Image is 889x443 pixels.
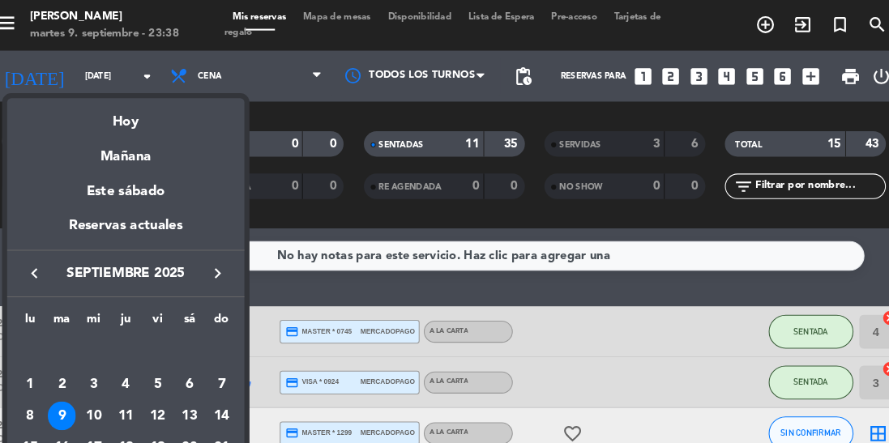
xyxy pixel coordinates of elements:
[33,382,64,413] td: 8 de septiembre de 2025
[213,251,242,272] button: keyboard_arrow_right
[96,415,123,442] div: 17
[66,384,93,411] div: 9
[187,384,215,411] div: 13
[66,354,93,381] div: 2
[187,354,215,381] div: 6
[64,352,95,383] td: 2 de septiembre de 2025
[156,352,186,383] td: 5 de septiembre de 2025
[64,382,95,413] td: 9 de septiembre de 2025
[157,354,185,381] div: 5
[33,322,247,352] td: SEP.
[96,384,123,411] div: 10
[94,352,125,383] td: 3 de septiembre de 2025
[27,160,254,206] div: Este sábado
[156,296,186,322] th: viernes
[33,352,64,383] td: 1 de septiembre de 2025
[43,252,62,271] i: keyboard_arrow_left
[125,352,156,383] td: 4 de septiembre de 2025
[216,296,247,322] th: domingo
[27,206,254,239] div: Reservas actuales
[38,251,67,272] button: keyboard_arrow_left
[27,127,254,160] div: Mañana
[33,296,64,322] th: lunes
[64,296,95,322] th: martes
[186,382,216,413] td: 13 de septiembre de 2025
[126,354,154,381] div: 4
[35,354,62,381] div: 1
[125,382,156,413] td: 11 de septiembre de 2025
[216,352,247,383] td: 7 de septiembre de 2025
[157,415,185,442] div: 19
[27,94,254,127] div: Hoy
[157,384,185,411] div: 12
[94,296,125,322] th: miércoles
[94,382,125,413] td: 10 de septiembre de 2025
[126,384,154,411] div: 11
[187,415,215,442] div: 20
[125,296,156,322] th: jueves
[218,415,246,442] div: 21
[218,354,246,381] div: 7
[218,252,237,271] i: keyboard_arrow_right
[218,384,246,411] div: 14
[126,415,154,442] div: 18
[186,296,216,322] th: sábado
[186,352,216,383] td: 6 de septiembre de 2025
[35,415,62,442] div: 15
[67,251,213,272] span: septiembre 2025
[35,384,62,411] div: 8
[156,382,186,413] td: 12 de septiembre de 2025
[96,354,123,381] div: 3
[216,382,247,413] td: 14 de septiembre de 2025
[66,415,93,442] div: 16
